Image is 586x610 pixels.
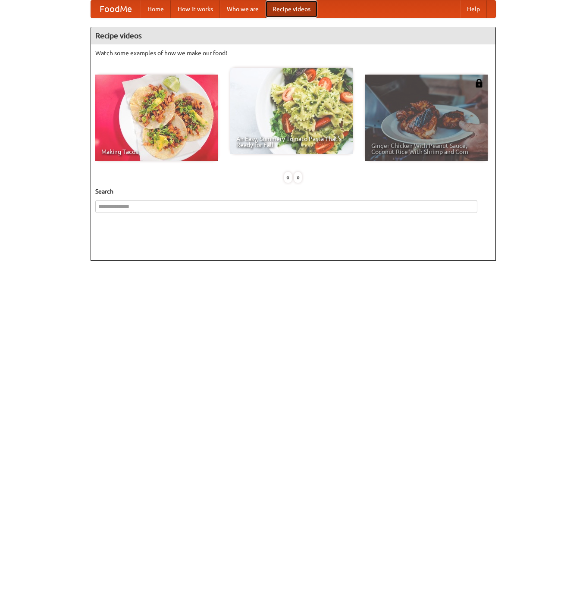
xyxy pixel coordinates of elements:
a: Recipe videos [266,0,317,18]
div: « [284,172,292,183]
h4: Recipe videos [91,27,495,44]
a: FoodMe [91,0,141,18]
div: » [294,172,302,183]
a: An Easy, Summery Tomato Pasta That's Ready for Fall [230,68,353,154]
a: Help [460,0,487,18]
h5: Search [95,187,491,196]
a: Making Tacos [95,75,218,161]
a: Home [141,0,171,18]
span: Making Tacos [101,149,212,155]
p: Watch some examples of how we make our food! [95,49,491,57]
span: An Easy, Summery Tomato Pasta That's Ready for Fall [236,136,347,148]
img: 483408.png [475,79,483,88]
a: How it works [171,0,220,18]
a: Who we are [220,0,266,18]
